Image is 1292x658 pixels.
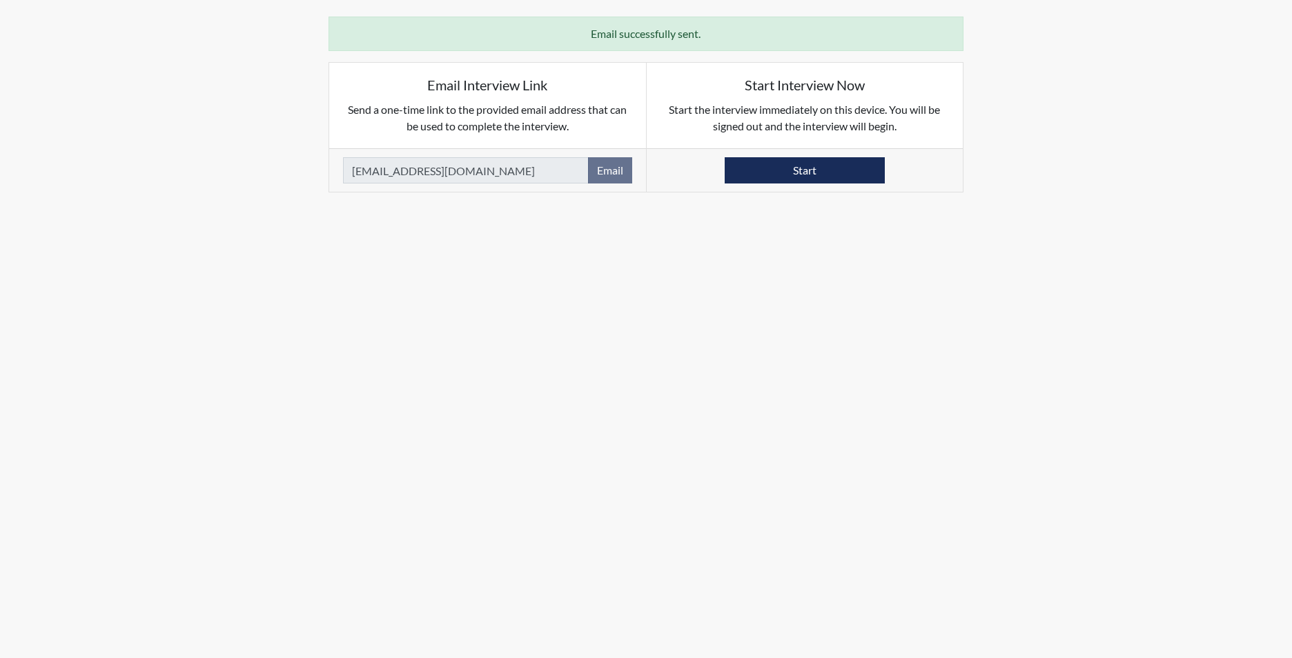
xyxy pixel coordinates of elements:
[343,26,949,42] p: Email successfully sent.
[725,157,885,183] button: Start
[343,101,632,134] p: Send a one-time link to the provided email address that can be used to complete the interview.
[343,77,632,93] h5: Email Interview Link
[343,157,589,183] input: Email Address
[660,77,950,93] h5: Start Interview Now
[660,101,950,134] p: Start the interview immediately on this device. You will be signed out and the interview will begin.
[588,157,632,183] button: Email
